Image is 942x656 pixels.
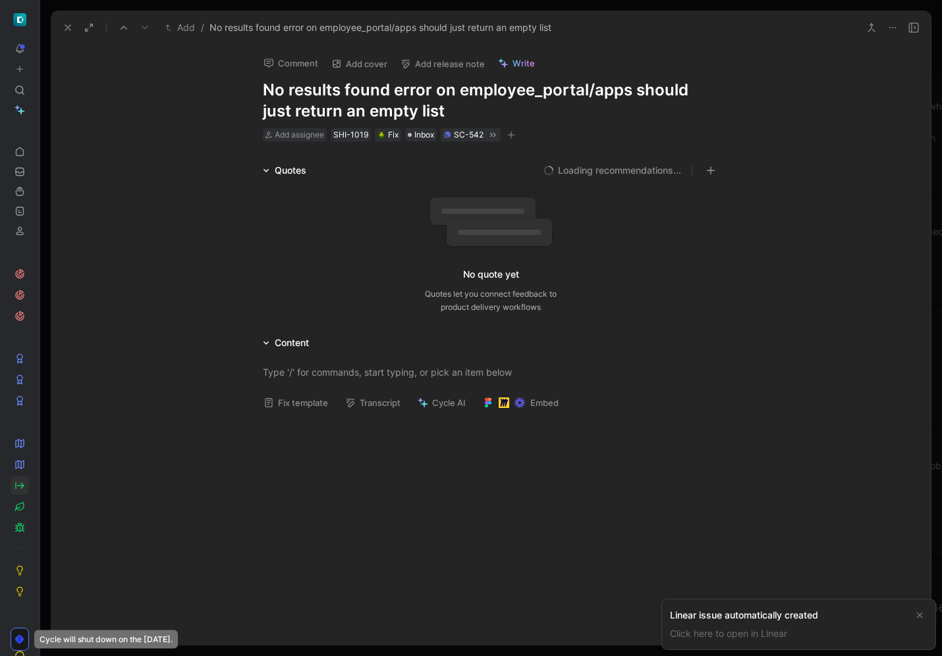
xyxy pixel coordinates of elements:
div: SHI-1019 [333,128,368,141]
img: ShiftControl [13,13,26,26]
h1: No results found error on employee_portal/apps should just return an empty list [263,80,719,122]
div: Linear issue automatically created [670,607,906,623]
button: ShiftControl [11,11,29,29]
div: 🪲Fix [375,128,401,141]
div: SC-542 [454,128,484,141]
div: Content [275,335,309,351]
button: Comment [258,54,324,72]
button: Transcript [339,393,406,412]
img: 🪲 [377,131,385,139]
div: Quotes [275,163,306,178]
div: No quote yet [463,266,519,282]
div: Quotes let you connect feedback to product delivery workflows [425,288,557,314]
button: Cycle AI [412,393,472,412]
button: Add cover [325,55,393,73]
button: Embed [477,393,565,412]
div: Cycle will shut down on the [DATE]. [34,630,178,649]
span: Inbox [414,128,434,141]
span: No results found error on employee_portal/apps should just return an empty list [209,20,551,36]
div: Inbox [405,128,437,141]
a: Click here to open in Linear [670,628,787,639]
span: / [201,20,204,36]
div: Fix [377,128,399,141]
span: Write [513,57,535,69]
span: Add assignee [275,130,324,139]
div: Quotes [258,163,312,178]
button: Fix template [258,393,334,412]
button: Add release note [395,55,491,73]
button: Write [492,54,541,72]
div: Content [258,335,314,351]
button: Loading recommendations... [543,163,681,178]
button: Add [162,20,198,36]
